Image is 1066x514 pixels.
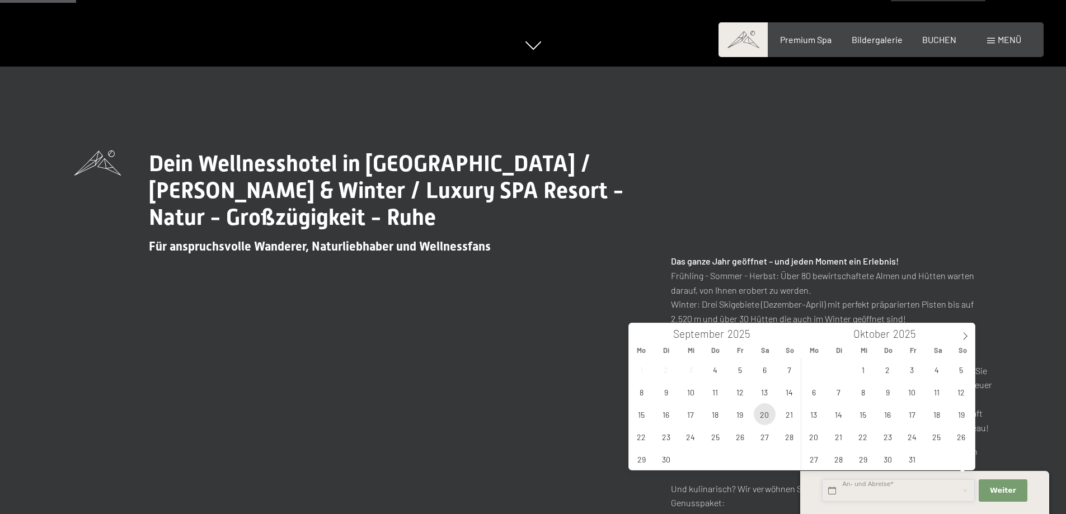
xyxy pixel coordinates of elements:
span: Oktober 2, 2025 [877,359,899,380]
span: Oktober 3, 2025 [901,359,923,380]
span: Oktober 5, 2025 [950,359,972,380]
a: Bildergalerie [852,34,903,45]
span: September 17, 2025 [680,403,702,425]
span: September 20, 2025 [754,403,776,425]
span: Oktober 4, 2025 [926,359,947,380]
span: September 21, 2025 [778,403,800,425]
span: Weiter [990,485,1016,496]
span: September 1, 2025 [631,359,652,380]
span: Sa [753,347,777,354]
span: September 23, 2025 [655,426,677,447]
span: Oktober 28, 2025 [828,448,849,470]
span: Menü [998,34,1021,45]
span: Oktober 6, 2025 [803,381,825,403]
span: September 25, 2025 [705,426,726,447]
span: Oktober 16, 2025 [877,403,899,425]
strong: Das ganze Jahr geöffnet – und jeden Moment ein Erlebnis! [671,256,899,266]
span: September 18, 2025 [705,403,726,425]
span: September 19, 2025 [729,403,751,425]
span: Oktober 9, 2025 [877,381,899,403]
span: Dein Wellnesshotel in [GEOGRAPHIC_DATA] / [PERSON_NAME] & Winter / Luxury SPA Resort - Natur - Gr... [149,150,624,230]
span: Oktober 23, 2025 [877,426,899,447]
span: Fr [728,347,753,354]
span: So [950,347,975,354]
span: Oktober 15, 2025 [852,403,874,425]
span: Fr [901,347,926,354]
span: Oktober 12, 2025 [950,381,972,403]
span: Sa [926,347,950,354]
span: Oktober 10, 2025 [901,381,923,403]
span: Oktober 30, 2025 [877,448,899,470]
span: Oktober [853,329,890,339]
span: Do [876,347,901,354]
span: September 14, 2025 [778,381,800,403]
span: September 15, 2025 [631,403,652,425]
span: September 11, 2025 [705,381,726,403]
span: Oktober 27, 2025 [803,448,825,470]
span: September 7, 2025 [778,359,800,380]
input: Year [890,327,927,340]
span: Oktober 20, 2025 [803,426,825,447]
span: September 12, 2025 [729,381,751,403]
span: Oktober 31, 2025 [901,448,923,470]
span: September 2, 2025 [655,359,677,380]
span: Oktober 13, 2025 [803,403,825,425]
span: Oktober 11, 2025 [926,381,947,403]
span: September 24, 2025 [680,426,702,447]
span: Mi [852,347,876,354]
span: So [777,347,802,354]
span: Oktober 14, 2025 [828,403,849,425]
span: September 5, 2025 [729,359,751,380]
span: September 3, 2025 [680,359,702,380]
span: September 9, 2025 [655,381,677,403]
span: Oktober 22, 2025 [852,426,874,447]
span: September 10, 2025 [680,381,702,403]
span: September 8, 2025 [631,381,652,403]
span: Oktober 25, 2025 [926,426,947,447]
span: Oktober 17, 2025 [901,403,923,425]
span: September [673,329,724,339]
p: Frühling - Sommer - Herbst: Über 80 bewirtschaftete Almen und Hütten warten darauf, von Ihnen ero... [671,254,992,326]
span: Oktober 18, 2025 [926,403,947,425]
button: Weiter [979,479,1027,502]
span: September 16, 2025 [655,403,677,425]
span: Oktober 8, 2025 [852,381,874,403]
span: Mo [802,347,826,354]
span: Do [703,347,728,354]
span: Oktober 29, 2025 [852,448,874,470]
span: September 4, 2025 [705,359,726,380]
span: September 6, 2025 [754,359,776,380]
a: BUCHEN [922,34,956,45]
span: September 22, 2025 [631,426,652,447]
span: Oktober 21, 2025 [828,426,849,447]
span: September 13, 2025 [754,381,776,403]
span: September 27, 2025 [754,426,776,447]
span: September 29, 2025 [631,448,652,470]
span: September 26, 2025 [729,426,751,447]
a: Premium Spa [780,34,832,45]
input: Year [724,327,761,340]
span: September 28, 2025 [778,426,800,447]
span: Di [826,347,851,354]
span: Mo [629,347,654,354]
span: Oktober 24, 2025 [901,426,923,447]
span: September 30, 2025 [655,448,677,470]
span: Mi [679,347,703,354]
span: Oktober 19, 2025 [950,403,972,425]
span: Für anspruchsvolle Wanderer, Naturliebhaber und Wellnessfans [149,239,491,253]
span: Oktober 1, 2025 [852,359,874,380]
span: Oktober 26, 2025 [950,426,972,447]
span: Di [654,347,678,354]
span: Oktober 7, 2025 [828,381,849,403]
